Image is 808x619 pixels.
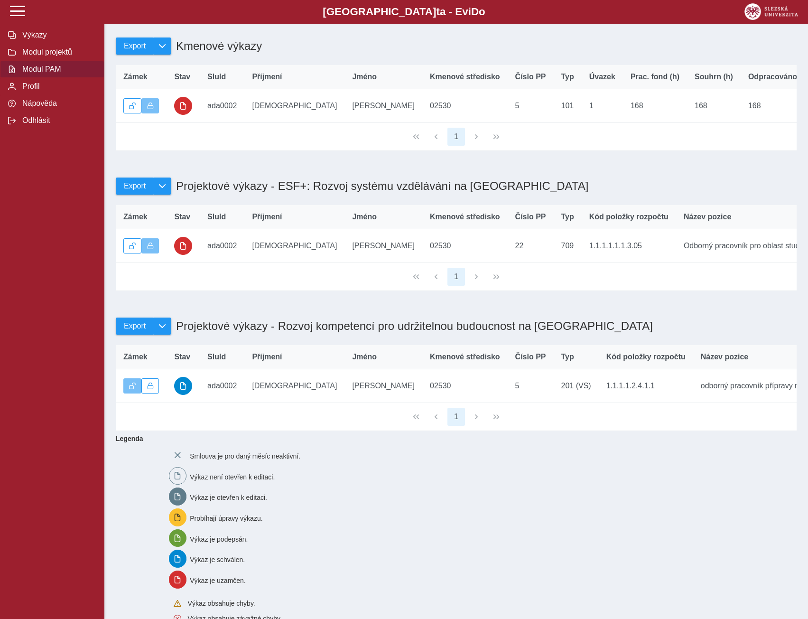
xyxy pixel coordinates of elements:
span: Typ [561,213,574,221]
td: ada0002 [200,229,244,263]
span: Typ [561,73,574,81]
td: 101 [554,89,582,123]
span: Číslo PP [515,213,546,221]
td: 709 [554,229,582,263]
span: Kmenové středisko [430,73,500,81]
span: Číslo PP [515,73,546,81]
span: D [471,6,479,18]
b: [GEOGRAPHIC_DATA] a - Evi [28,6,780,18]
td: ada0002 [200,369,244,403]
span: Název pozice [701,353,748,361]
span: Výkaz obsahuje chyby. [188,600,255,607]
button: Odemknout výkaz. [123,98,141,113]
td: 02530 [422,229,508,263]
td: 168 [623,89,687,123]
span: Odhlásit [19,116,96,125]
span: SluId [207,73,226,81]
td: 5 [508,369,554,403]
td: [PERSON_NAME] [344,229,422,263]
h1: Kmenové výkazy [171,35,262,57]
span: Souhrn (h) [695,73,733,81]
span: Název pozice [684,213,731,221]
span: Kmenové středisko [430,213,500,221]
span: Výkaz je uzamčen. [190,577,246,584]
button: Export [116,38,153,55]
span: SluId [207,353,226,361]
button: uzamčeno [174,97,192,115]
button: 1 [447,268,465,286]
span: o [479,6,485,18]
span: Jméno [352,353,377,361]
span: Probíhají úpravy výkazu. [190,515,262,522]
button: schváleno [174,377,192,395]
span: Stav [174,353,190,361]
span: Typ [561,353,574,361]
td: 1 [582,89,623,123]
span: Výkaz je schválen. [190,556,245,563]
span: Modul PAM [19,65,96,74]
td: [PERSON_NAME] [344,369,422,403]
span: Prac. fond (h) [631,73,679,81]
span: Výkaz je podepsán. [190,535,248,543]
td: 1.1.1.1.2.4.1.1 [599,369,693,403]
td: [DEMOGRAPHIC_DATA] [244,229,344,263]
span: Modul projektů [19,48,96,56]
button: Uzamknout lze pouze výkaz, který je podepsán a schválen. [141,378,159,394]
td: 22 [508,229,554,263]
span: Příjmení [252,213,282,221]
span: Stav [174,73,190,81]
span: Úvazek [589,73,615,81]
b: Legenda [112,431,793,446]
button: Výkaz uzamčen. [141,98,159,113]
span: Nápověda [19,99,96,108]
h1: Projektové výkazy - ESF+: Rozvoj systému vzdělávání na [GEOGRAPHIC_DATA] [171,175,588,197]
td: [DEMOGRAPHIC_DATA] [244,369,344,403]
span: Stav [174,213,190,221]
span: Profil [19,82,96,91]
button: 1 [447,408,465,426]
td: 5 [508,89,554,123]
span: Zámek [123,213,148,221]
span: Výkaz je otevřen k editaci. [190,494,267,501]
span: Výkaz není otevřen k editaci. [190,473,275,480]
span: Kód položky rozpočtu [606,353,686,361]
td: 201 (VS) [554,369,599,403]
span: Číslo PP [515,353,546,361]
button: Export [116,178,153,195]
button: Výkaz je odemčen. [123,378,141,394]
span: Export [124,182,146,190]
span: Zámek [123,353,148,361]
td: ada0002 [200,89,244,123]
button: 1 [447,128,465,146]
span: Jméno [352,213,377,221]
td: 02530 [422,369,508,403]
span: SluId [207,213,226,221]
span: Export [124,322,146,330]
span: Příjmení [252,353,282,361]
td: 168 [687,89,741,123]
td: 02530 [422,89,508,123]
button: Odemknout výkaz. [123,238,141,253]
span: Smlouva je pro daný měsíc neaktivní. [190,452,300,460]
button: Výkaz uzamčen. [141,238,159,253]
span: Jméno [352,73,377,81]
td: 1.1.1.1.1.1.3.05 [582,229,676,263]
span: Příjmení [252,73,282,81]
button: Export [116,318,153,335]
td: [PERSON_NAME] [344,89,422,123]
button: uzamčeno [174,237,192,255]
h1: Projektové výkazy - Rozvoj kompetencí pro udržitelnou budoucnost na [GEOGRAPHIC_DATA] [171,315,653,338]
img: logo_web_su.png [744,3,798,20]
td: [DEMOGRAPHIC_DATA] [244,89,344,123]
span: Výkazy [19,31,96,39]
span: Export [124,42,146,50]
span: Kód položky rozpočtu [589,213,669,221]
span: Kmenové středisko [430,353,500,361]
span: Zámek [123,73,148,81]
span: t [436,6,439,18]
